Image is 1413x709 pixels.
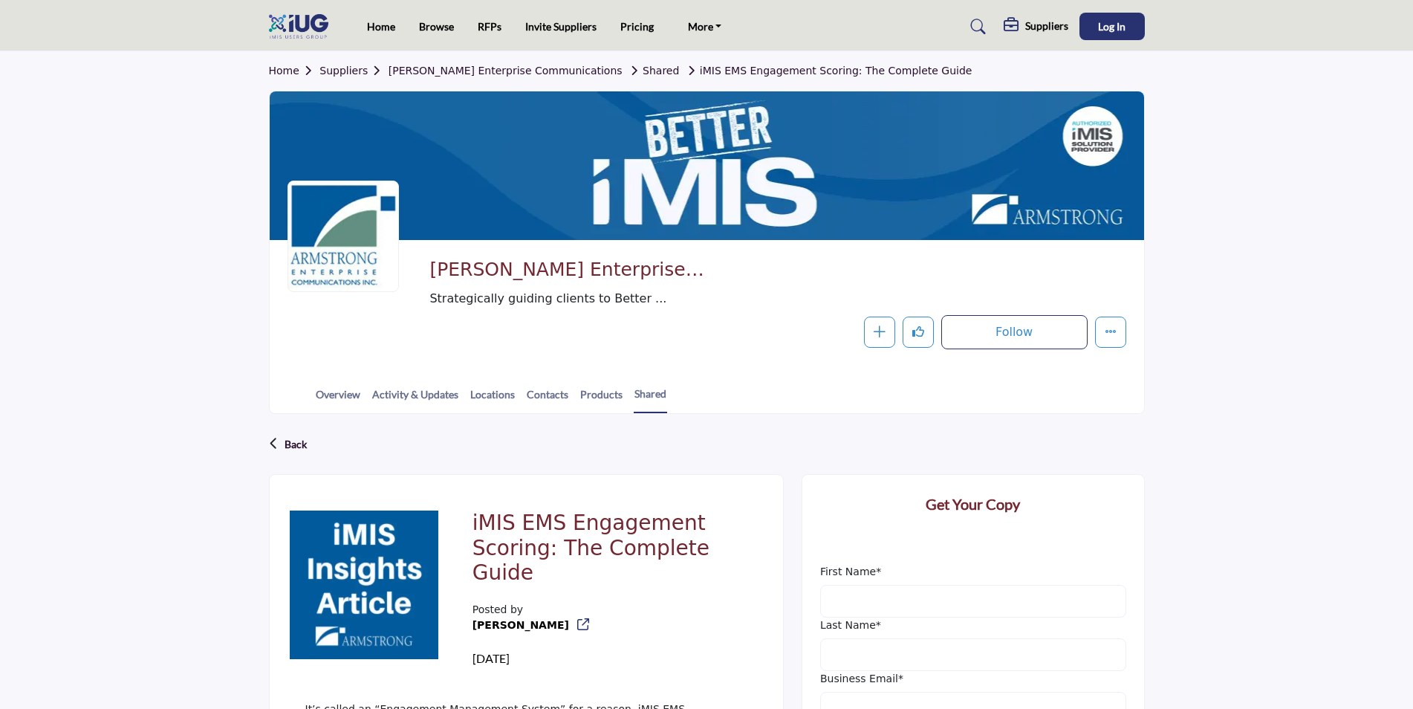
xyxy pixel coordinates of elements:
[941,315,1088,349] button: Follow
[683,65,972,77] a: iMIS EMS Engagement Scoring: The Complete Guide
[429,290,905,308] span: Strategically guiding clients to Better iMIS
[389,65,623,77] a: [PERSON_NAME] Enterprise Communications
[956,15,995,39] a: Search
[626,65,679,77] a: Shared
[472,602,611,667] div: Posted by
[1004,18,1068,36] div: Suppliers
[367,20,395,33] a: Home
[579,386,623,412] a: Products
[820,618,881,633] label: Last Name*
[1079,13,1145,40] button: Log In
[429,258,764,282] span: Armstrong Enterprise Communications
[1098,20,1125,33] span: Log In
[315,386,361,412] a: Overview
[1095,317,1126,348] button: More details
[472,619,569,631] a: [PERSON_NAME]
[634,386,667,413] a: Shared
[290,511,438,659] img: No Feature content logo
[470,386,516,412] a: Locations
[472,651,510,665] span: [DATE]
[269,65,320,77] a: Home
[678,16,733,37] a: More
[526,386,569,412] a: Contacts
[820,638,1126,671] input: Last Name
[820,493,1126,515] h2: Get Your Copy
[820,564,881,580] label: First Name*
[620,20,654,33] a: Pricing
[478,20,501,33] a: RFPs
[285,431,307,458] p: Back
[472,511,747,591] h2: iMIS EMS Engagement Scoring: The Complete Guide
[371,386,459,412] a: Activity & Updates
[820,585,1126,618] input: First Name
[269,14,336,39] img: site Logo
[820,671,903,687] label: Business Email*
[1025,19,1068,33] h5: Suppliers
[419,20,454,33] a: Browse
[319,65,388,77] a: Suppliers
[525,20,597,33] a: Invite Suppliers
[903,317,934,348] button: Like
